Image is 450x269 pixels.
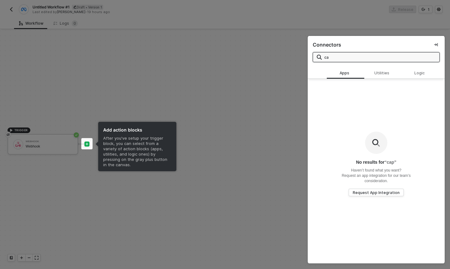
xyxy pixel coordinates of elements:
[103,136,171,167] div: After you've setup your trigger block, you can select from a variety of action blocks (apps, util...
[434,43,438,47] span: icon-collapse-right
[98,122,176,136] h4: Add action blocks
[384,160,396,165] span: “ cap ”
[313,42,341,48] div: Connectors
[369,71,397,76] div: Utilities
[349,189,404,196] button: Request App Integration
[332,71,359,76] div: Apps
[342,168,411,184] div: Haven’t found what you want? Request an app integration for our team’s consideration.
[356,159,396,165] div: No results for
[407,71,435,76] div: Logic
[317,55,322,60] img: search
[324,54,436,61] input: Search all blocks
[353,190,400,195] div: Request App Integration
